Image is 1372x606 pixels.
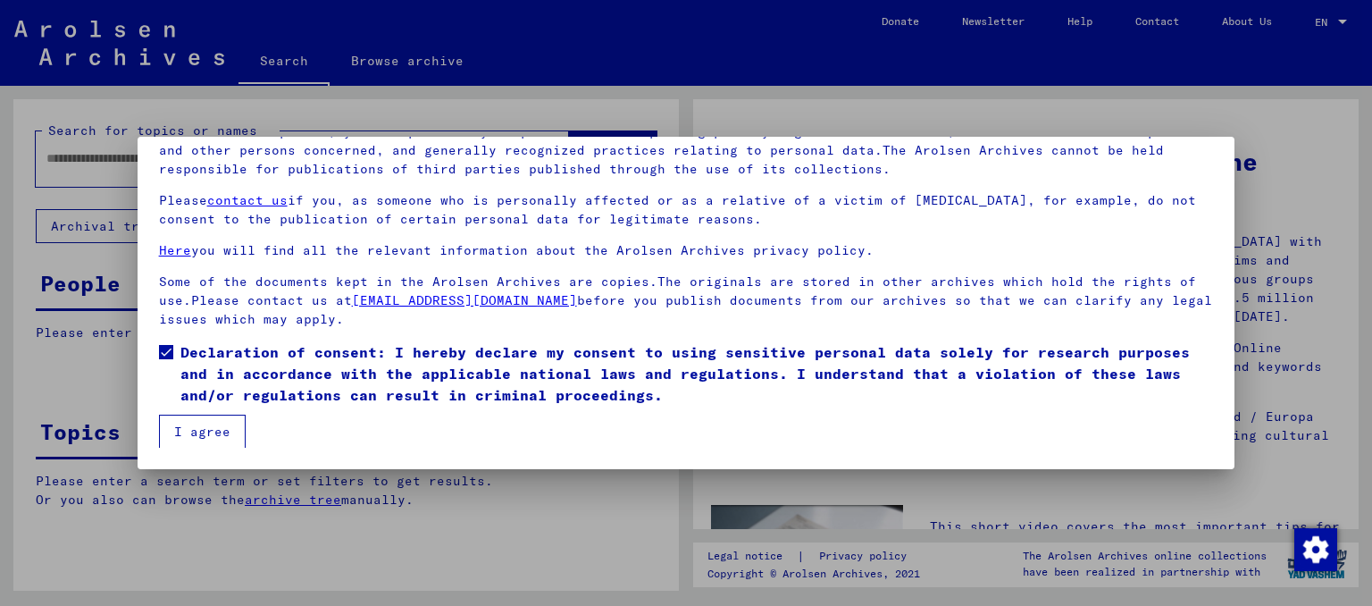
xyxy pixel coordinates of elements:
button: I agree [159,415,246,449]
span: Declaration of consent: I hereby declare my consent to using sensitive personal data solely for r... [180,341,1214,406]
a: Here [159,242,191,258]
img: Change consent [1294,528,1337,571]
p: Please if you, as someone who is personally affected or as a relative of a victim of [MEDICAL_DAT... [159,191,1214,229]
a: [EMAIL_ADDRESS][DOMAIN_NAME] [352,292,577,308]
p: Please note that this portal on victims of Nazi [MEDICAL_DATA] contains sensitive data on identif... [159,104,1214,179]
p: Some of the documents kept in the Arolsen Archives are copies.The originals are stored in other a... [159,273,1214,329]
p: you will find all the relevant information about the Arolsen Archives privacy policy. [159,241,1214,260]
a: contact us [207,192,288,208]
div: Change consent [1293,527,1336,570]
